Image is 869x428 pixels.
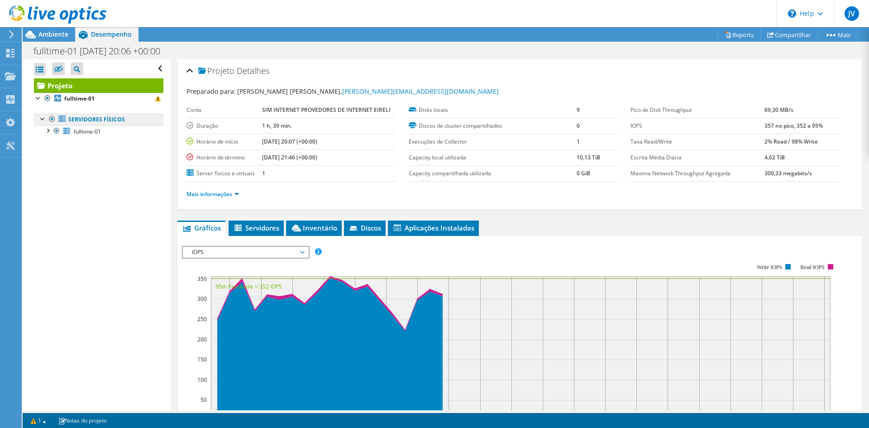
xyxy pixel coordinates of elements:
a: Mais [817,28,858,42]
label: Pico de Disk Throughput [630,106,764,115]
label: Discos de cluster compartilhados [409,121,577,130]
span: Projeto [198,67,234,76]
label: Server físicos e virtuais [186,169,262,178]
span: [PERSON_NAME] [PERSON_NAME], [237,87,499,96]
label: Capacity compartilhada utilizada [409,169,577,178]
a: fulltime-01 [34,125,163,137]
b: 1 [577,138,580,145]
span: Discos [349,223,381,232]
b: 300,33 megabits/s [764,169,812,177]
text: 250 [197,315,207,323]
a: Servidores físicos [34,114,163,125]
text: Write IOPS [757,264,782,270]
b: 10,13 TiB [577,154,600,161]
text: 50 [201,396,207,404]
label: Escrita Média Diária [630,153,764,162]
text: 95th Percentile = 352 IOPS [215,283,282,290]
label: Preparado para: [186,87,236,96]
b: SIM INTERNET PROVEDORES DE INTERNET EIRELI [262,106,391,114]
label: Horário de início [186,137,262,146]
span: Aplicações Instaladas [392,223,474,232]
b: fulltime-01 [64,95,95,102]
svg: \n [788,10,796,18]
b: 9 [577,106,580,114]
b: 1 [262,169,265,177]
text: 150 [197,356,207,363]
label: Execuções de Collector [409,137,577,146]
span: IOPS [187,247,304,258]
b: 0 GiB [577,169,590,177]
b: 4,62 TiB [764,154,785,161]
a: Projeto [34,78,163,93]
label: Disks locais [409,106,577,115]
b: 2% Read / 98% Write [764,138,818,145]
b: 69,30 MB/s [764,106,793,114]
span: Detalhes [237,65,269,76]
label: Taxa Read/Write [630,137,764,146]
span: Servidores [233,223,279,232]
a: Mais informações [186,190,239,198]
label: Conta [186,106,262,115]
span: JV [845,6,859,21]
a: fulltime-01 [34,93,163,105]
a: Reports [717,28,761,42]
label: Maxima Network Throughput Agregada [630,169,764,178]
a: [PERSON_NAME][EMAIL_ADDRESS][DOMAIN_NAME] [342,87,499,96]
h1: fulltime-01 [DATE] 20:06 +00:00 [29,46,174,56]
a: Notas do projeto [52,415,113,426]
text: 200 [197,336,207,343]
text: 350 [197,275,207,283]
b: [DATE] 20:07 (+00:00) [262,138,317,145]
b: 1 h, 39 min. [262,122,292,130]
label: Duração [186,121,262,130]
text: Read IOPS [801,264,825,270]
b: 0 [577,122,580,130]
span: Desempenho [91,30,132,38]
label: Horário de término [186,153,262,162]
a: Compartilhar [760,28,818,42]
a: 1 [24,415,53,426]
label: Capacity local utilizada [409,153,577,162]
label: IOPS [630,121,764,130]
text: 100 [197,376,207,384]
span: Ambiente [38,30,68,38]
span: fulltime-01 [74,128,101,135]
b: 357 no pico, 352 a 95% [764,122,823,130]
span: Gráficos [182,223,221,232]
b: [DATE] 21:46 (+00:00) [262,154,317,161]
span: Inventário [291,223,337,232]
text: 300 [197,295,207,303]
